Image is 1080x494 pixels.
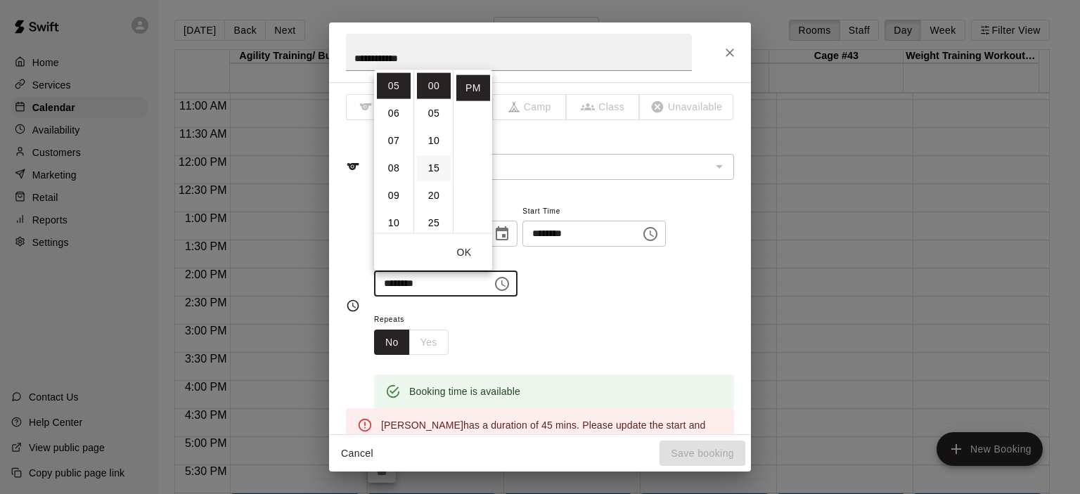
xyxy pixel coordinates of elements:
[717,40,742,65] button: Close
[374,70,413,233] ul: Select hours
[417,100,451,126] li: 5 minutes
[417,127,451,153] li: 10 minutes
[417,155,451,181] li: 15 minutes
[522,202,666,221] span: Start Time
[374,330,410,356] button: No
[374,311,460,330] span: Repeats
[377,155,411,181] li: 8 hours
[640,94,734,120] span: The type of an existing booking cannot be changed
[417,72,451,98] li: 0 minutes
[377,72,411,98] li: 5 hours
[335,441,380,467] button: Cancel
[346,299,360,313] svg: Timing
[374,154,734,180] div: The service of an existing booking cannot be changed
[377,45,411,71] li: 4 hours
[417,209,451,235] li: 25 minutes
[456,47,490,73] li: AM
[346,94,420,120] span: The type of an existing booking cannot be changed
[377,100,411,126] li: 6 hours
[567,94,641,120] span: The type of an existing booking cannot be changed
[442,239,487,265] button: OK
[374,330,449,356] div: outlined button group
[377,127,411,153] li: 7 hours
[488,220,516,248] button: Choose date, selected date is Aug 19, 2025
[493,94,567,120] span: The type of an existing booking cannot be changed
[377,209,411,235] li: 10 hours
[377,182,411,208] li: 9 hours
[417,182,451,208] li: 20 minutes
[409,379,520,404] div: Booking time is available
[488,270,516,298] button: Choose time, selected time is 5:00 PM
[346,160,360,174] svg: Service
[453,70,492,233] ul: Select meridiem
[381,412,723,452] div: [PERSON_NAME] has a duration of 45 mins . Please update the start and end times.
[413,70,453,233] ul: Select minutes
[636,220,664,248] button: Choose time, selected time is 4:30 PM
[456,74,490,100] li: PM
